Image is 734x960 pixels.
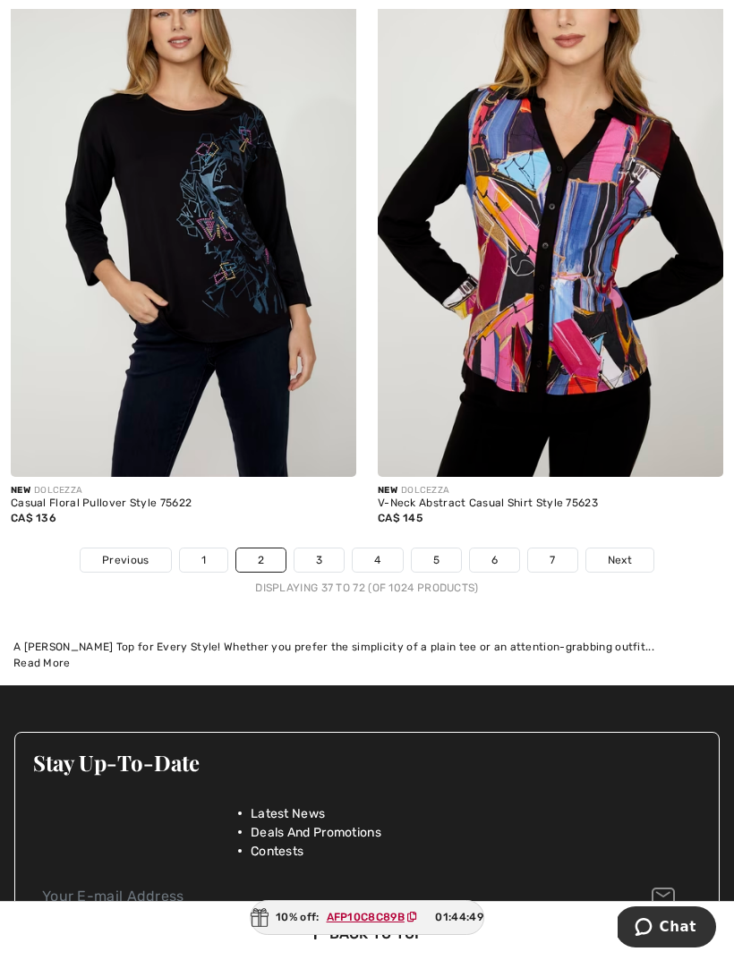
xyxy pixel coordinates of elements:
[378,512,422,524] span: CA$ 145
[33,751,701,774] h3: Stay Up-To-Date
[11,485,30,496] span: New
[180,548,227,572] a: 1
[11,497,356,510] div: Casual Floral Pullover Style 75622
[378,485,397,496] span: New
[33,877,701,917] input: Your E-mail Address
[102,552,149,568] span: Previous
[618,906,716,951] iframe: Opens a widget where you can chat to one of our agents
[608,552,632,568] span: Next
[11,512,56,524] span: CA$ 136
[250,900,484,935] div: 10% off:
[13,657,71,669] span: Read More
[327,911,405,923] ins: AFP10C8C89B
[236,548,286,572] a: 2
[251,908,269,927] img: Gift.svg
[251,804,325,823] span: Latest News
[13,639,721,655] div: A [PERSON_NAME] Top for Every Style! Whether you prefer the simplicity of a plain tee or an atten...
[251,842,303,861] span: Contests
[378,484,723,497] div: DOLCEZZA
[378,497,723,510] div: V-Neck Abstract Casual Shirt Style 75623
[294,548,344,572] a: 3
[11,484,356,497] div: DOLCEZZA
[81,548,170,572] a: Previous
[470,548,519,572] a: 6
[412,548,461,572] a: 5
[435,909,482,925] span: 01:44:49
[353,548,402,572] a: 4
[251,823,381,842] span: Deals And Promotions
[528,548,576,572] a: 7
[586,548,653,572] a: Next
